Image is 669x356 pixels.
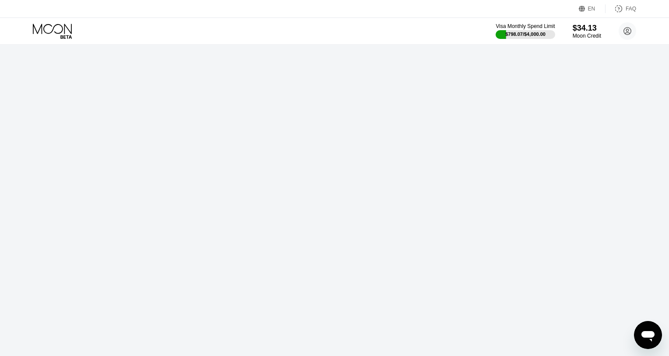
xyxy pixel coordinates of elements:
[496,23,555,29] div: Visa Monthly Spend Limit
[634,321,662,349] iframe: Button to launch messaging window
[496,23,555,39] div: Visa Monthly Spend Limit$798.07/$4,000.00
[588,6,595,12] div: EN
[579,4,606,13] div: EN
[573,33,601,39] div: Moon Credit
[626,6,636,12] div: FAQ
[505,31,546,37] div: $798.07 / $4,000.00
[573,24,601,33] div: $34.13
[606,4,636,13] div: FAQ
[573,24,601,39] div: $34.13Moon Credit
